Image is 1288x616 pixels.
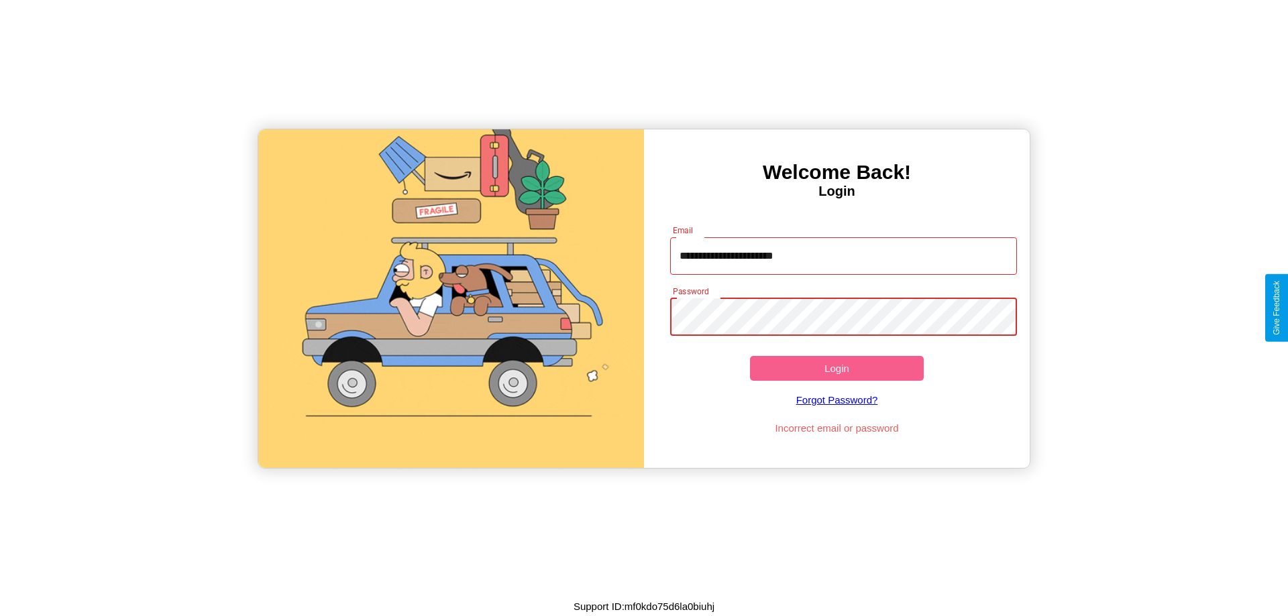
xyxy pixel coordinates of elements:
[258,129,644,468] img: gif
[750,356,924,381] button: Login
[673,286,708,297] label: Password
[1272,281,1281,335] div: Give Feedback
[663,381,1011,419] a: Forgot Password?
[663,419,1011,437] p: Incorrect email or password
[644,184,1030,199] h4: Login
[644,161,1030,184] h3: Welcome Back!
[673,225,694,236] label: Email
[574,597,714,615] p: Support ID: mf0kdo75d6la0biuhj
